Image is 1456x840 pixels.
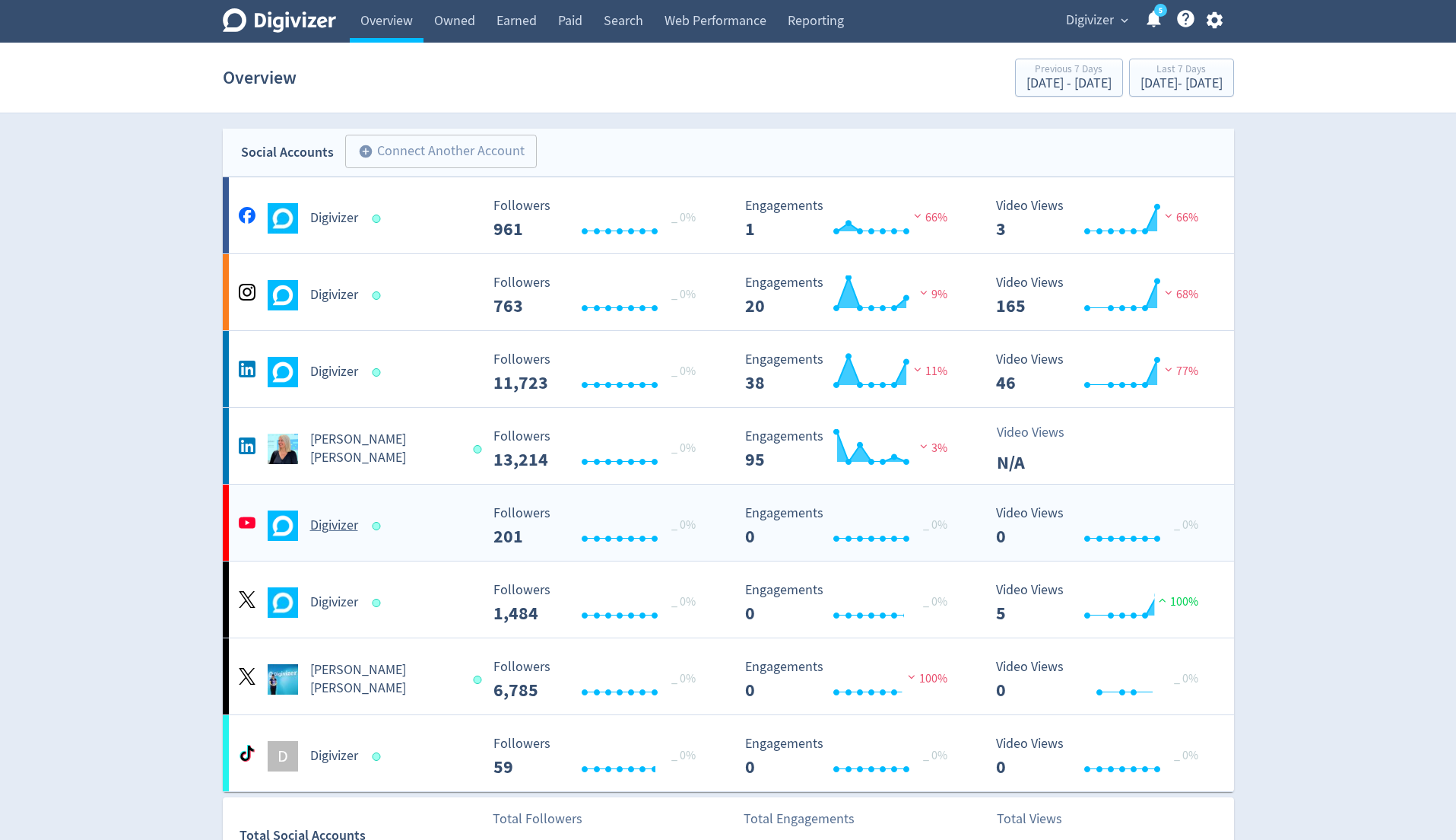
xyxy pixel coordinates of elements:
h5: Digivizer [310,363,358,381]
svg: Followers --- [486,429,714,469]
span: 100% [904,671,947,686]
a: Emma Lo Russo undefined[PERSON_NAME] [PERSON_NAME] Followers --- _ 0% Followers 13,214 Engagement... [223,408,1234,484]
a: Digivizer undefinedDigivizer Followers --- _ 0% Followers 201 Engagements 0 Engagements 0 _ 0% Vi... [223,485,1234,561]
span: 3% [916,441,947,456]
svg: Video Views 0 [988,737,1217,777]
button: Previous 7 Days[DATE] - [DATE] [1015,59,1123,97]
h1: Overview [223,53,297,102]
svg: Engagements 1 [738,199,966,239]
svg: Engagements 20 [738,275,966,316]
div: Social Accounts [241,142,334,164]
span: Data last synced: 1 Oct 2025, 7:02pm (AEST) [372,368,385,377]
span: 66% [1161,210,1198,225]
span: _ 0% [671,287,696,302]
span: Data last synced: 1 Oct 2025, 11:01am (AEST) [474,445,487,453]
img: Digivizer undefined [268,357,298,387]
img: negative-performance.svg [904,671,919,682]
span: Data last synced: 1 Oct 2025, 7:02pm (AEST) [372,291,385,300]
span: _ 0% [923,517,947,533]
a: Digivizer undefinedDigivizer Followers --- _ 0% Followers 11,723 Engagements 38 Engagements 38 11... [223,331,1234,407]
svg: Followers --- [486,506,714,546]
span: 11% [910,364,947,379]
span: _ 0% [1174,748,1198,763]
span: 77% [1161,364,1198,379]
img: Emma Lo Russo undefined [268,664,298,695]
span: _ 0% [1174,671,1198,686]
div: [DATE] - [DATE] [1140,77,1223,91]
p: Video Views [997,422,1084,443]
button: Connect Another Account [345,135,537,168]
h5: Digivizer [310,209,358,228]
svg: Engagements 0 [738,660,966,700]
svg: Engagements 95 [738,429,966,469]
img: negative-performance.svg [916,287,931,298]
svg: Followers --- [486,737,714,777]
text: 5 [1158,5,1162,16]
a: Digivizer undefinedDigivizer Followers --- _ 0% Followers 961 Engagements 1 Engagements 1 66% Vid... [223,177,1234,253]
svg: Video Views 0 [988,660,1217,700]
img: negative-performance.svg [910,210,925,221]
a: Connect Another Account [334,137,537,168]
span: 66% [910,210,947,225]
h5: Digivizer [310,286,358,304]
h5: Digivizer [310,747,358,765]
p: Total Engagements [744,809,855,829]
svg: Engagements 0 [738,737,966,777]
span: 9% [916,287,947,302]
svg: Video Views 165 [988,275,1217,316]
svg: Engagements 38 [738,352,966,393]
span: 100% [1155,594,1198,609]
img: Digivizer undefined [268,203,298,234]
div: Last 7 Days [1140,64,1223,77]
p: Total Views [997,809,1084,829]
h5: Digivizer [310,517,358,535]
a: DDigivizer Followers --- _ 0% Followers 59 Engagements 0 Engagements 0 _ 0% Video Views 0 Video V... [223,715,1234,791]
a: Emma Lo Russo undefined[PERSON_NAME] [PERSON_NAME] Followers --- _ 0% Followers 6,785 Engagements... [223,638,1234,714]
h5: Digivizer [310,593,358,612]
button: Last 7 Days[DATE]- [DATE] [1129,59,1234,97]
span: _ 0% [671,748,696,763]
svg: Followers --- [486,583,714,623]
span: _ 0% [671,517,696,533]
img: Digivizer undefined [268,511,298,541]
img: Digivizer undefined [268,280,298,310]
span: Data last synced: 1 Oct 2025, 1:02pm (AEST) [372,522,385,530]
span: Data last synced: 1 Oct 2025, 12:02am (AEST) [372,599,385,607]
span: _ 0% [671,210,696,225]
img: negative-performance.svg [910,364,925,375]
svg: Video Views 46 [988,352,1217,393]
span: _ 0% [671,364,696,379]
svg: Video Views 0 [988,506,1217,546]
img: Digivizer undefined [268,587,298,618]
img: negative-performance.svg [1161,287,1176,298]
img: positive-performance.svg [1155,594,1170,606]
img: negative-performance.svg [1161,364,1176,375]
span: _ 0% [671,441,696,456]
svg: Engagements 0 [738,506,966,546]
div: D [268,741,298,772]
svg: Followers --- [486,275,714,316]
a: 5 [1154,4,1167,17]
img: negative-performance.svg [916,441,931,452]
h5: [PERSON_NAME] [PERSON_NAME] [310,431,460,467]
span: Data last synced: 1 Oct 2025, 7:02pm (AEST) [372,752,385,761]
div: [DATE] - [DATE] [1026,77,1112,91]
span: Digivizer [1066,8,1114,33]
span: add_circle [358,144,373,159]
span: expand_more [1118,14,1131,27]
svg: Engagements 0 [738,583,966,623]
svg: Followers --- [486,199,714,239]
span: Data last synced: 1 Oct 2025, 7:02pm (AEST) [372,215,385,223]
p: Total Followers [493,809,582,829]
a: Digivizer undefinedDigivizer Followers --- _ 0% Followers 1,484 Engagements 0 Engagements 0 _ 0% ... [223,562,1234,638]
svg: Followers --- [486,352,714,393]
p: N/A [997,449,1084,476]
span: Data last synced: 1 Oct 2025, 6:01pm (AEST) [474,676,487,684]
a: Digivizer undefinedDigivizer Followers --- _ 0% Followers 763 Engagements 20 Engagements 20 9% Vi... [223,254,1234,330]
img: Emma Lo Russo undefined [268,434,298,464]
svg: Video Views 5 [988,583,1217,623]
span: _ 0% [923,594,947,609]
img: negative-performance.svg [1161,210,1176,221]
div: Previous 7 Days [1026,64,1112,77]
h5: [PERSON_NAME] [PERSON_NAME] [310,661,460,698]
